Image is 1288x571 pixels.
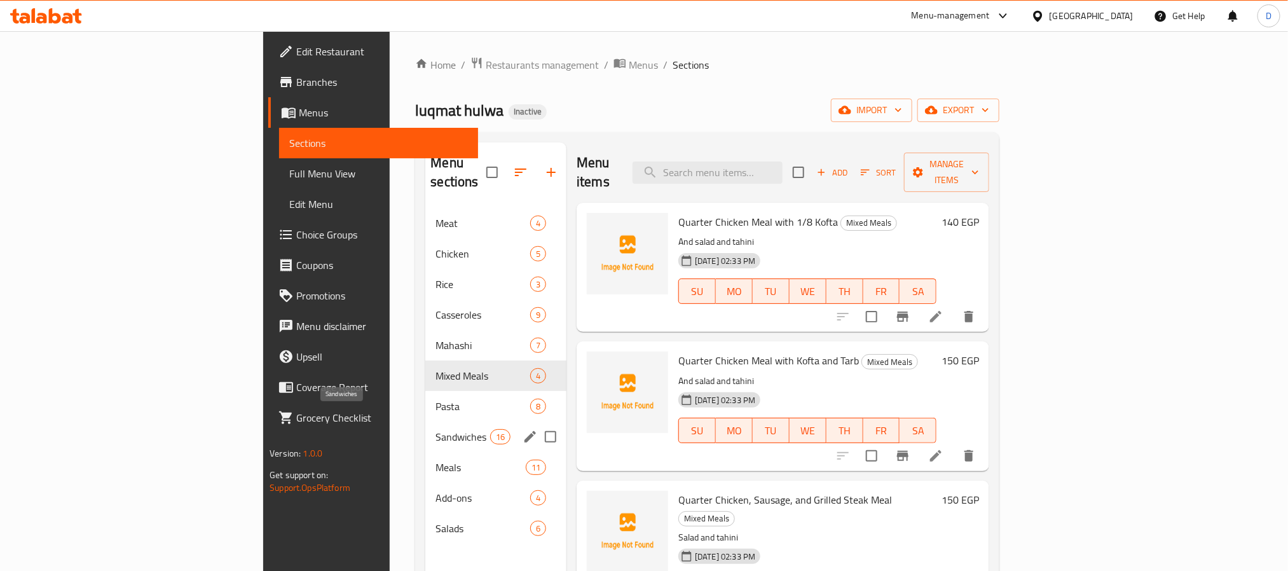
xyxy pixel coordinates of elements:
input: search [633,162,783,184]
button: import [831,99,912,122]
span: [DATE] 02:33 PM [690,394,760,406]
span: Menu disclaimer [296,319,468,334]
a: Menu disclaimer [268,311,478,341]
span: Chicken [435,246,530,261]
p: And salad and tahini [678,373,936,389]
span: 16 [491,431,510,443]
span: Select to update [858,443,885,469]
span: Select all sections [479,159,505,186]
button: TU [753,279,790,304]
a: Coupons [268,250,478,280]
div: Mixed Meals [840,216,897,231]
span: Menus [629,57,658,72]
div: items [530,277,546,292]
span: 4 [531,492,545,504]
div: items [526,460,546,475]
a: Edit Menu [279,189,478,219]
button: Add [812,163,853,182]
button: SA [900,418,936,443]
span: Coverage Report [296,380,468,395]
button: MO [716,279,753,304]
span: Salads [435,521,530,536]
button: SA [900,279,936,304]
a: Menus [268,97,478,128]
button: delete [954,301,984,332]
span: Get support on: [270,467,328,483]
div: items [530,216,546,231]
span: Promotions [296,288,468,303]
button: export [917,99,999,122]
div: Menu-management [912,8,990,24]
nav: breadcrumb [415,57,999,73]
span: SU [684,282,711,301]
button: FR [863,418,900,443]
button: Manage items [904,153,989,192]
button: TU [753,418,790,443]
button: TH [826,418,863,443]
div: Meals11 [425,452,566,483]
span: TH [832,282,858,301]
a: Grocery Checklist [268,402,478,433]
p: And salad and tahini [678,234,936,250]
span: Menus [299,105,468,120]
button: Branch-specific-item [887,441,918,471]
div: Sandwiches16edit [425,422,566,452]
li: / [663,57,668,72]
button: WE [790,279,826,304]
span: Sort sections [505,157,536,188]
div: Pasta8 [425,391,566,422]
button: FR [863,279,900,304]
span: 7 [531,340,545,352]
span: 4 [531,370,545,382]
div: Meals [435,460,525,475]
span: SA [905,282,931,301]
h6: 150 EGP [942,352,979,369]
div: items [530,307,546,322]
div: items [530,246,546,261]
div: items [530,490,546,506]
button: edit [521,427,540,446]
span: 4 [531,217,545,230]
div: items [530,368,546,383]
div: Mixed Meals [861,354,918,369]
button: MO [716,418,753,443]
li: / [604,57,608,72]
span: Select to update [858,303,885,330]
span: Edit Menu [289,196,468,212]
span: Casseroles [435,307,530,322]
span: Quarter Chicken Meal with Kofta and Tarb [678,351,859,370]
button: TH [826,279,863,304]
button: SU [678,279,716,304]
span: Quarter Chicken, Sausage, and Grilled Steak Meal [678,490,892,509]
span: FR [868,282,895,301]
span: 8 [531,401,545,413]
button: Branch-specific-item [887,301,918,332]
a: Edit menu item [928,309,943,324]
a: Sections [279,128,478,158]
img: Quarter Chicken Meal with 1/8 Kofta [587,213,668,294]
span: TH [832,422,858,440]
span: TU [758,282,784,301]
span: 5 [531,248,545,260]
a: Full Menu View [279,158,478,189]
span: Add [815,165,849,180]
span: Mixed Meals [862,355,917,369]
div: items [530,338,546,353]
div: Meat [435,216,530,231]
span: Sort items [853,163,904,182]
button: Sort [858,163,899,182]
div: Rice3 [425,269,566,299]
span: Version: [270,445,301,462]
div: Add-ons [435,490,530,506]
span: [DATE] 02:33 PM [690,551,760,563]
div: Inactive [509,104,547,120]
span: Sandwiches [435,429,490,444]
span: Choice Groups [296,227,468,242]
a: Branches [268,67,478,97]
div: items [530,399,546,414]
a: Restaurants management [470,57,599,73]
span: WE [795,282,821,301]
span: Pasta [435,399,530,414]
